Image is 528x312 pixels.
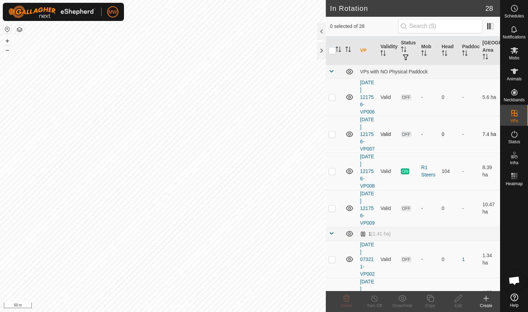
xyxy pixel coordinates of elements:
[503,35,526,39] span: Notifications
[3,25,12,34] button: Reset Map
[459,116,479,153] td: -
[401,205,411,211] span: OFF
[421,164,436,179] div: R1 Steers
[480,116,500,153] td: 7.4 ha
[462,256,465,262] a: 1
[439,190,459,227] td: 0
[360,303,388,309] div: Turn Off
[330,23,398,30] span: 0 selected of 28
[3,46,12,54] button: –
[439,116,459,153] td: 0
[401,48,406,53] p-sorticon: Activate to sort
[360,117,375,152] a: [DATE] 121756-VP007
[398,19,483,34] input: Search (S)
[472,303,500,309] div: Create
[421,256,436,263] div: -
[421,94,436,101] div: -
[421,131,436,138] div: -
[439,79,459,116] td: 0
[377,190,398,227] td: Valid
[480,36,500,65] th: [GEOGRAPHIC_DATA] Area
[340,303,353,308] span: Delete
[508,140,520,144] span: Status
[509,56,519,60] span: Mobs
[483,55,488,60] p-sorticon: Activate to sort
[360,231,391,237] div: 1
[510,303,519,307] span: Help
[500,291,528,310] a: Help
[357,36,377,65] th: VP
[360,69,497,74] div: VPs with NO Physical Paddock
[459,190,479,227] td: -
[377,241,398,278] td: Valid
[401,94,411,100] span: OFF
[360,242,375,277] a: [DATE] 073211-VP002
[506,182,523,186] span: Heatmap
[504,14,524,18] span: Schedules
[135,303,161,309] a: Privacy Policy
[459,36,479,65] th: Paddock
[401,168,409,174] span: ON
[380,51,386,57] p-sorticon: Activate to sort
[401,131,411,137] span: OFF
[442,51,447,57] p-sorticon: Activate to sort
[3,37,12,45] button: +
[480,190,500,227] td: 10.47 ha
[401,256,411,262] span: OFF
[480,79,500,116] td: 5.6 ha
[480,153,500,190] td: 8.39 ha
[170,303,190,309] a: Contact Us
[480,241,500,278] td: 1.34 ha
[439,153,459,190] td: 104
[418,36,439,65] th: Mob
[336,48,341,53] p-sorticon: Activate to sort
[444,303,472,309] div: Edit
[462,51,468,57] p-sorticon: Activate to sort
[507,77,522,81] span: Animals
[388,303,416,309] div: Show/Hide
[377,116,398,153] td: Valid
[360,80,375,115] a: [DATE] 121756-VP006
[360,154,375,189] a: [DATE] 121756-VP008
[510,119,518,123] span: VPs
[371,231,391,237] span: (1.41 ha)
[360,191,375,226] a: [DATE] 121756-VP009
[504,270,525,291] div: Open chat
[416,303,444,309] div: Copy
[485,3,493,14] span: 28
[398,36,418,65] th: Status
[109,8,117,16] span: MW
[421,205,436,212] div: -
[345,48,351,53] p-sorticon: Activate to sort
[510,161,518,165] span: Infra
[459,153,479,190] td: -
[377,79,398,116] td: Valid
[8,6,96,18] img: Gallagher Logo
[439,36,459,65] th: Head
[377,153,398,190] td: Valid
[504,98,525,102] span: Neckbands
[15,26,24,34] button: Map Layers
[439,241,459,278] td: 0
[421,51,427,57] p-sorticon: Activate to sort
[330,4,485,13] h2: In Rotation
[459,79,479,116] td: -
[377,36,398,65] th: Validity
